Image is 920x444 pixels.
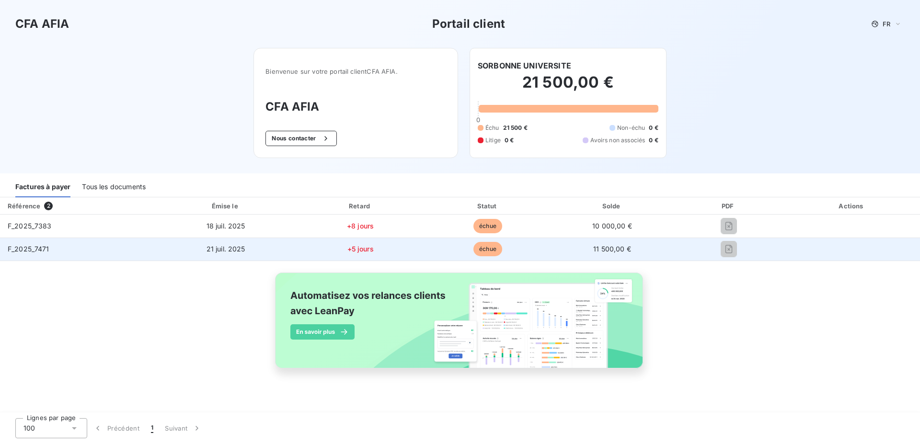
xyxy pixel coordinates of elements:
div: Émise le [158,201,294,211]
span: 1 [151,423,153,433]
span: 2 [44,202,53,210]
span: +5 jours [347,245,374,253]
span: 0 [476,116,480,124]
h3: Portail client [432,15,505,33]
h3: CFA AFIA [265,98,446,115]
span: F_2025_7383 [8,222,52,230]
div: Statut [427,201,549,211]
span: 100 [23,423,35,433]
span: Échu [485,124,499,132]
span: échue [473,242,502,256]
div: PDF [676,201,782,211]
span: 0 € [505,136,514,145]
button: Nous contacter [265,131,336,146]
span: Non-échu [617,124,645,132]
button: Suivant [159,418,207,438]
div: Retard [298,201,423,211]
span: 0 € [649,124,658,132]
span: 21 500 € [503,124,528,132]
span: Avoirs non associés [590,136,645,145]
span: 21 juil. 2025 [207,245,245,253]
span: 0 € [649,136,658,145]
span: F_2025_7471 [8,245,49,253]
span: échue [473,219,502,233]
div: Factures à payer [15,177,70,197]
div: Référence [8,202,40,210]
span: Litige [485,136,501,145]
span: Bienvenue sur votre portail client CFA AFIA . [265,68,446,75]
span: 18 juil. 2025 [207,222,245,230]
button: 1 [145,418,159,438]
span: +8 jours [347,222,374,230]
img: banner [266,267,654,385]
span: FR [883,20,890,28]
h3: CFA AFIA [15,15,69,33]
span: 10 000,00 € [592,222,632,230]
h2: 21 500,00 € [478,73,658,102]
div: Actions [786,201,918,211]
div: Solde [552,201,671,211]
div: Tous les documents [82,177,146,197]
h6: SORBONNE UNIVERSITE [478,60,571,71]
button: Précédent [87,418,145,438]
span: 11 500,00 € [593,245,631,253]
